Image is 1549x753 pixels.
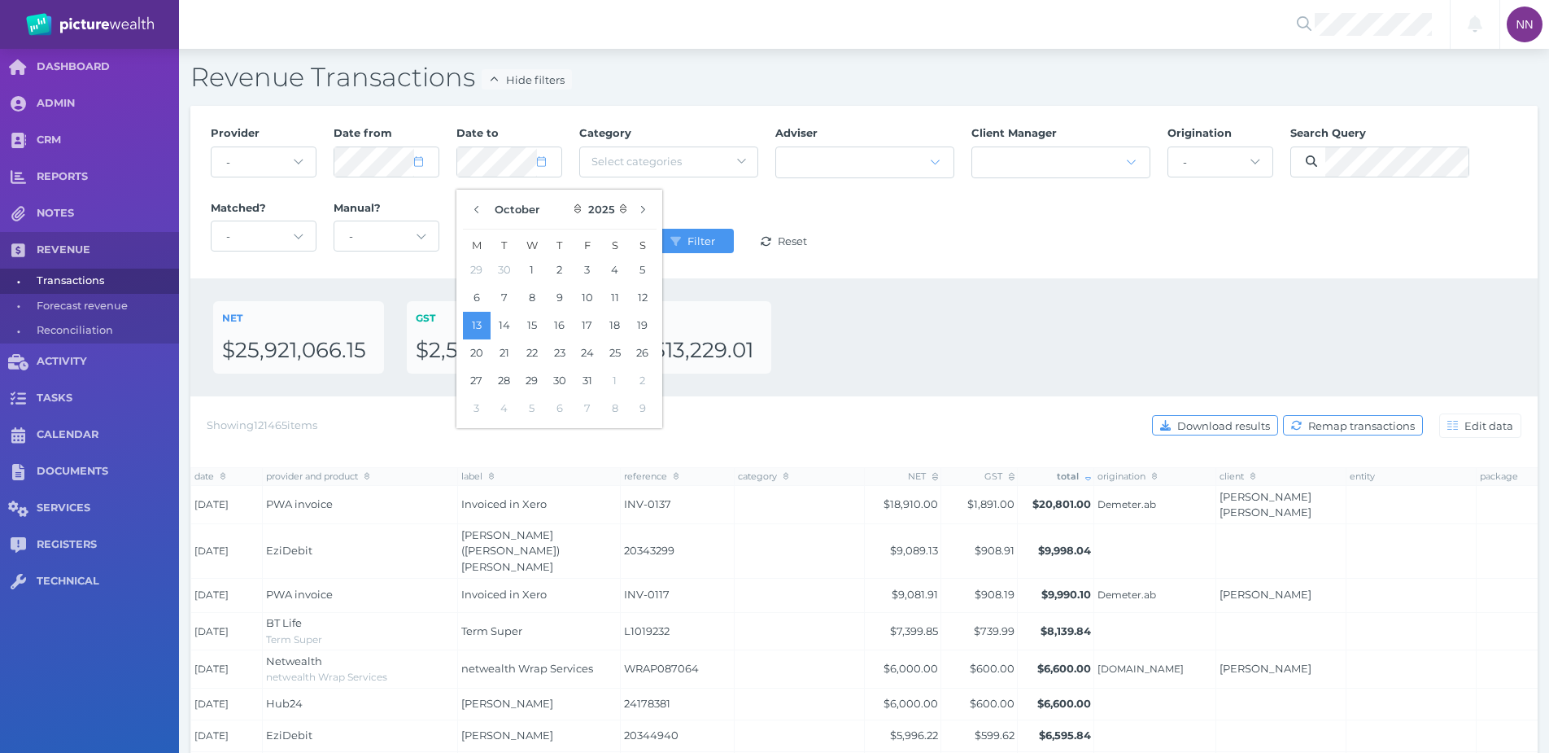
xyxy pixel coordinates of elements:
[574,367,601,395] button: 31
[491,339,518,367] button: 21
[491,395,518,422] button: 4
[37,465,179,479] span: DOCUMENTS
[463,367,491,395] button: 27
[1346,467,1477,485] th: entity
[37,243,179,257] span: REVENUE
[37,392,179,405] span: TASKS
[463,235,491,256] span: M
[1041,588,1091,601] span: $9,990.10
[1283,415,1423,436] button: Remap transactions
[491,284,518,312] button: 7
[601,367,629,395] button: 1
[334,201,381,214] span: Manual?
[652,229,734,253] button: Filter
[579,126,631,139] span: Category
[1094,578,1216,612] td: Demeter.ab
[629,339,657,367] button: 26
[738,471,789,482] span: category
[1174,419,1277,432] span: Download results
[502,73,571,86] span: Hide filters
[37,134,179,147] span: CRM
[890,624,938,637] span: $7,399.85
[491,235,518,256] span: T
[601,339,629,367] button: 25
[601,395,629,422] button: 8
[518,235,546,256] span: W
[266,697,303,710] span: Hub24
[574,312,601,339] button: 17
[629,367,657,395] button: 2
[37,60,179,74] span: DASHBOARD
[1039,729,1091,742] span: $6,595.84
[416,337,569,365] div: $2,592,163.39
[37,269,173,294] span: Transactions
[518,367,546,395] button: 29
[37,428,179,442] span: CALENDAR
[1516,18,1533,31] span: NN
[1094,650,1216,689] td: GrantTeakle.cm
[974,624,1014,637] span: $739.99
[574,339,601,367] button: 24
[546,284,574,312] button: 9
[461,471,495,482] span: label
[518,339,546,367] button: 22
[461,729,553,742] span: [PERSON_NAME]
[624,587,731,603] span: INV-0117
[546,312,574,339] button: 16
[461,588,547,601] span: Invoiced in Xero
[890,729,938,742] span: $5,996.22
[1507,7,1542,42] div: Noah Nelson
[37,355,179,369] span: ACTIVITY
[37,318,173,344] span: Reconciliation
[1290,126,1366,139] span: Search Query
[191,720,263,751] td: [DATE]
[463,256,491,284] button: 29
[266,616,302,629] span: BT Life
[1220,471,1256,482] span: client
[190,60,1538,94] h2: Revenue Transactions
[684,234,722,247] span: Filter
[601,235,629,256] span: S
[546,235,574,256] span: T
[463,312,491,339] button: 13
[463,395,491,422] button: 3
[546,395,574,422] button: 6
[461,697,553,710] span: [PERSON_NAME]
[1220,662,1311,675] a: [PERSON_NAME]
[1097,498,1213,511] span: Demeter.ab
[1057,471,1091,482] span: total
[975,588,1014,601] span: $908.19
[1305,419,1422,432] span: Remap transactions
[629,395,657,422] button: 9
[1037,697,1091,710] span: $6,600.00
[37,170,179,184] span: REPORTS
[334,126,392,139] span: Date from
[518,395,546,422] button: 5
[463,339,491,367] button: 20
[574,235,601,256] span: F
[461,624,522,637] span: Term Super
[1461,419,1521,432] span: Edit data
[546,339,574,367] button: 23
[461,528,560,573] span: [PERSON_NAME] ([PERSON_NAME]) [PERSON_NAME]
[1032,497,1091,510] span: $20,801.00
[266,497,333,510] span: PWA invoice
[191,486,263,524] td: [DATE]
[222,312,242,324] span: NET
[491,256,518,284] button: 30
[1220,490,1311,519] a: [PERSON_NAME] [PERSON_NAME]
[191,578,263,612] td: [DATE]
[266,671,387,683] span: netwealth Wrap Services
[491,312,518,339] button: 14
[621,524,735,579] td: 20343299
[37,501,179,515] span: SERVICES
[546,367,574,395] button: 30
[624,471,679,482] span: reference
[37,97,179,111] span: ADMIN
[26,13,154,36] img: PW
[975,544,1014,557] span: $908.91
[892,588,938,601] span: $9,081.91
[191,688,263,720] td: [DATE]
[890,544,938,557] span: $9,089.13
[491,367,518,395] button: 28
